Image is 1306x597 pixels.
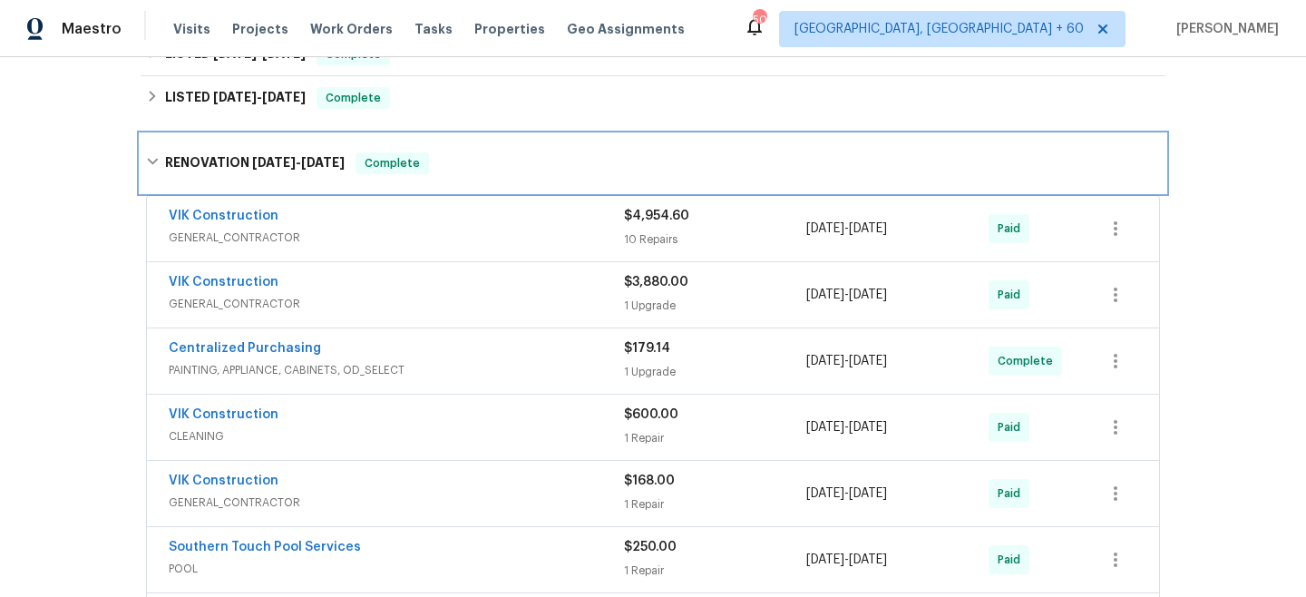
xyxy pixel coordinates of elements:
[806,286,887,304] span: -
[141,134,1165,192] div: RENOVATION [DATE]-[DATE]Complete
[169,541,361,553] a: Southern Touch Pool Services
[169,494,624,512] span: GENERAL_CONTRACTOR
[806,220,887,238] span: -
[624,276,688,289] span: $3,880.00
[806,553,844,566] span: [DATE]
[794,20,1084,38] span: [GEOGRAPHIC_DATA], [GEOGRAPHIC_DATA] + 60
[173,20,210,38] span: Visits
[624,342,670,355] span: $179.14
[998,220,1028,238] span: Paid
[806,487,844,500] span: [DATE]
[998,352,1060,370] span: Complete
[301,156,345,169] span: [DATE]
[806,352,887,370] span: -
[169,361,624,379] span: PAINTING, APPLIANCE, CABINETS, OD_SELECT
[849,553,887,566] span: [DATE]
[849,222,887,235] span: [DATE]
[806,289,844,301] span: [DATE]
[998,418,1028,436] span: Paid
[806,418,887,436] span: -
[169,276,278,289] a: VIK Construction
[624,429,806,447] div: 1 Repair
[806,484,887,503] span: -
[849,355,887,367] span: [DATE]
[624,210,689,222] span: $4,954.60
[624,541,677,553] span: $250.00
[849,421,887,434] span: [DATE]
[169,427,624,445] span: CLEANING
[998,551,1028,569] span: Paid
[310,20,393,38] span: Work Orders
[806,421,844,434] span: [DATE]
[213,91,257,103] span: [DATE]
[624,297,806,315] div: 1 Upgrade
[169,210,278,222] a: VIK Construction
[165,87,306,109] h6: LISTED
[165,152,345,174] h6: RENOVATION
[62,20,122,38] span: Maestro
[806,551,887,569] span: -
[624,363,806,381] div: 1 Upgrade
[624,408,678,421] span: $600.00
[169,408,278,421] a: VIK Construction
[998,286,1028,304] span: Paid
[624,495,806,514] div: 1 Repair
[141,76,1165,120] div: LISTED [DATE]-[DATE]Complete
[318,89,388,107] span: Complete
[252,156,345,169] span: -
[567,20,685,38] span: Geo Assignments
[624,562,806,580] div: 1 Repair
[624,475,675,487] span: $168.00
[806,222,844,235] span: [DATE]
[169,295,624,313] span: GENERAL_CONTRACTOR
[414,23,453,35] span: Tasks
[262,91,306,103] span: [DATE]
[998,484,1028,503] span: Paid
[357,154,427,172] span: Complete
[474,20,545,38] span: Properties
[849,487,887,500] span: [DATE]
[169,475,278,487] a: VIK Construction
[624,230,806,249] div: 10 Repairs
[252,156,296,169] span: [DATE]
[849,289,887,301] span: [DATE]
[169,229,624,247] span: GENERAL_CONTRACTOR
[169,342,321,355] a: Centralized Purchasing
[806,355,844,367] span: [DATE]
[1169,20,1279,38] span: [PERSON_NAME]
[753,11,765,29] div: 509
[169,560,624,578] span: POOL
[232,20,288,38] span: Projects
[213,91,306,103] span: -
